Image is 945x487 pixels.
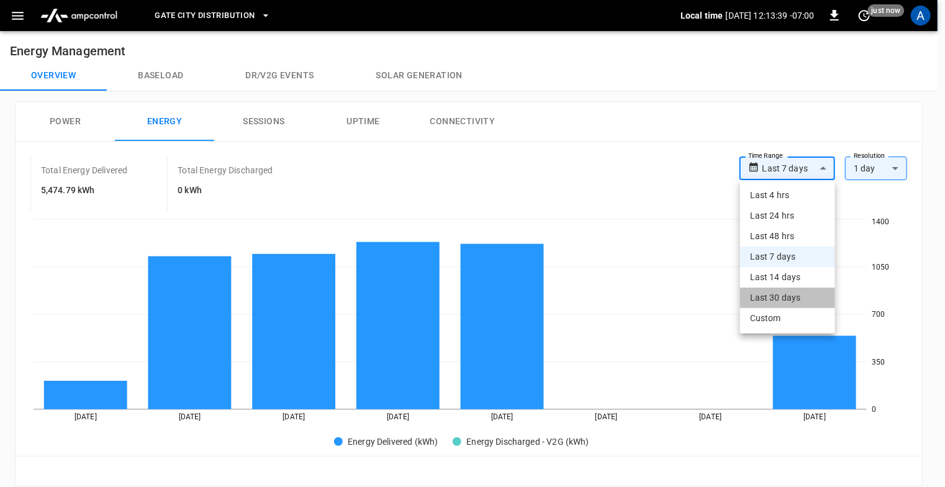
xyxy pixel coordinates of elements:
li: Last 24 hrs [740,206,835,226]
li: Last 14 days [740,267,835,288]
li: Custom [740,308,835,329]
li: Last 30 days [740,288,835,308]
li: Last 48 hrs [740,226,835,247]
li: Last 4 hrs [740,185,835,206]
li: Last 7 days [740,247,835,267]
